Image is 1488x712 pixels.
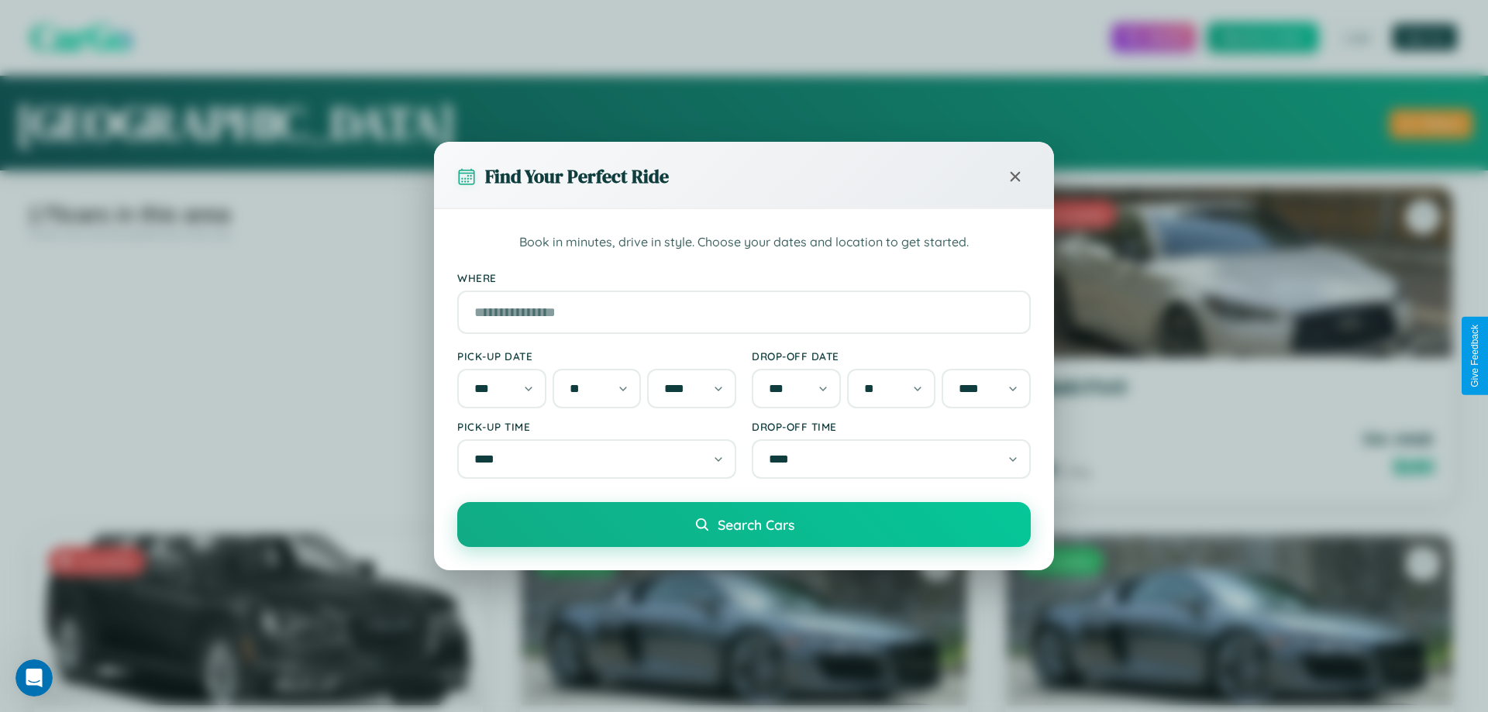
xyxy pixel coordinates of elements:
[457,271,1031,284] label: Where
[718,516,794,533] span: Search Cars
[457,420,736,433] label: Pick-up Time
[457,349,736,363] label: Pick-up Date
[752,420,1031,433] label: Drop-off Time
[457,232,1031,253] p: Book in minutes, drive in style. Choose your dates and location to get started.
[752,349,1031,363] label: Drop-off Date
[485,163,669,189] h3: Find Your Perfect Ride
[457,502,1031,547] button: Search Cars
